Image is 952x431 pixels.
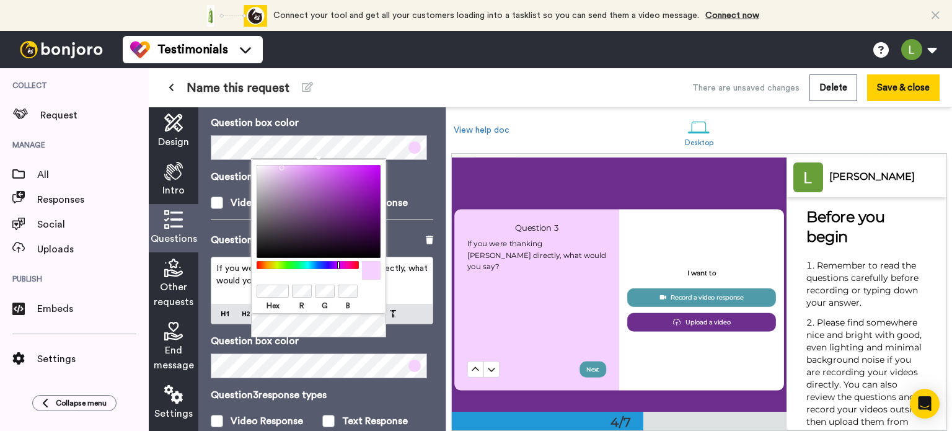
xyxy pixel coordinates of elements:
span: Intro [162,183,185,198]
span: Uploads [37,242,149,257]
span: Social [37,217,149,232]
span: Settings [154,406,193,421]
div: Desktop [685,138,714,147]
button: Delete [809,74,857,101]
span: Name this request [187,79,289,97]
div: [PERSON_NAME] [829,171,946,182]
h4: Question 3 [467,222,606,233]
p: Question 2 response types [211,169,433,184]
img: tm-color.svg [130,40,150,60]
div: 4/7 [591,414,650,431]
span: Design [158,135,189,149]
span: Responses [37,192,149,207]
span: Connect your tool and get all your customers loading into a tasklist so you can send them a video... [273,11,699,20]
div: Video Response [231,414,303,429]
a: View help doc [454,126,509,135]
div: Record a video response [633,292,769,303]
button: Upload a video [627,313,776,331]
span: Before you begin [806,208,888,246]
span: Questions [151,231,197,246]
a: Desktop [679,110,720,153]
span: Embeds [37,301,149,316]
button: Collapse menu [32,395,117,411]
span: Testimonials [157,41,228,58]
button: Record a video response [627,288,776,307]
button: Next [580,362,606,378]
div: Text Response [342,414,408,429]
span: End message [154,343,194,373]
div: There are unsaved changes [692,82,800,94]
p: I want to [687,269,716,278]
label: R [292,300,312,311]
span: All [37,167,149,182]
div: Text Response [342,195,408,210]
img: Profile Image [793,162,823,192]
span: Settings [37,352,149,367]
img: heading-two-block.svg [242,309,250,319]
span: If you were thanking [PERSON_NAME] directly, what would you say? [216,264,430,285]
p: Question box color [211,115,433,130]
a: Connect now [705,11,759,20]
span: Request [40,108,149,123]
span: Remember to read the questions carefully before recording or typing down your answer. [806,260,921,308]
p: Question 3 response types [211,388,433,402]
label: Hex [257,300,289,311]
img: heading-one-block.svg [221,309,229,319]
span: Collapse menu [56,398,107,408]
div: Open Intercom Messenger [910,389,940,419]
label: B [338,300,358,311]
label: G [315,300,335,311]
div: Video Response [231,195,303,210]
img: clear-format.svg [389,310,397,318]
p: Question 3 [211,233,258,247]
span: Other requests [154,280,193,309]
img: bj-logo-header-white.svg [15,41,108,58]
p: Question box color [211,334,433,349]
div: animation [199,5,267,27]
span: If you were thanking [PERSON_NAME] directly, what would you say? [467,239,609,271]
button: Save & close [867,74,940,101]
